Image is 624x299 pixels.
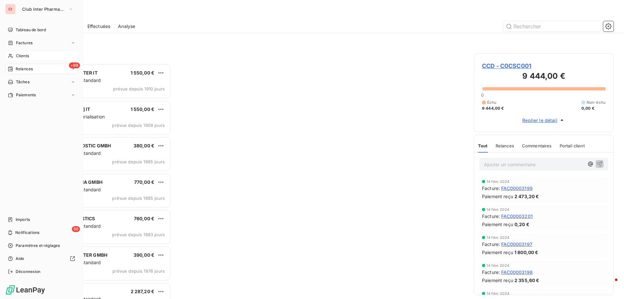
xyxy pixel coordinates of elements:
[503,21,601,32] input: Rechercher
[112,268,165,274] span: prévue depuis 1876 jours
[131,70,155,75] span: 1 550,00 €
[602,277,617,292] iframe: Intercom live chat
[482,213,500,220] span: Facture :
[112,196,165,201] span: prévue depuis 1885 jours
[514,221,529,228] span: 0,20 €
[16,66,33,72] span: Relances
[16,243,60,249] span: Paramètres et réglages
[5,285,45,295] img: Logo LeanPay
[482,105,504,111] span: 9 444,00 €
[501,241,532,248] span: FAC00003197
[16,217,30,223] span: Imports
[482,193,513,200] span: Paiement reçu
[522,143,552,148] span: Commentaires
[16,92,36,98] span: Paiements
[16,256,24,262] span: Aide
[481,92,484,98] span: 0
[112,123,165,128] span: prévue depuis 1909 jours
[482,241,500,248] span: Facture :
[134,252,154,258] span: 390,00 €
[482,61,605,70] span: CCD - C0CSC001
[15,230,39,236] span: Notifications
[487,208,509,211] span: 14 févr. 2024
[31,64,171,299] div: grid
[482,277,513,284] span: Paiement reçu
[5,253,78,264] a: Aide
[581,105,594,111] span: 0,00 €
[487,236,509,239] span: 14 févr. 2024
[520,116,567,124] button: Replier le détail
[113,86,165,91] span: prévue depuis 1910 jours
[482,221,513,228] span: Paiement reçu
[487,264,509,267] span: 14 févr. 2024
[5,4,16,14] div: CI
[487,100,497,105] span: Échu
[587,100,605,105] span: Non-échu
[87,23,110,30] span: Effectuées
[482,70,605,83] h3: 9 444,00 €
[72,226,80,232] span: 50
[482,249,513,256] span: Paiement reçu
[134,216,154,221] span: 760,00 €
[16,53,29,59] span: Clients
[482,269,500,276] span: Facture :
[134,143,154,148] span: 380,00 €
[560,143,585,148] span: Portail client
[131,289,155,294] span: 2 287,20 €
[487,292,509,295] span: 14 févr. 2024
[514,277,539,284] span: 2 355,60 €
[501,269,533,276] span: FAC00003198
[522,117,557,124] span: Replier le détail
[22,7,66,12] span: Club Inter Pharmaceutique
[118,23,135,30] span: Analyse
[16,269,41,275] span: Déconnexion
[16,27,46,33] span: Tableau de bord
[501,213,533,220] span: FAC00003201
[131,106,155,112] span: 1 550,00 €
[16,79,30,85] span: Tâches
[69,62,80,68] span: +99
[514,193,539,200] span: 2 473,20 €
[134,179,154,185] span: 770,00 €
[16,40,32,46] span: Factures
[514,249,539,256] span: 1 800,00 €
[496,143,514,148] span: Relances
[112,232,165,237] span: prévue depuis 1883 jours
[112,159,165,164] span: prévue depuis 1885 jours
[501,185,533,192] span: FAC00003199
[482,185,500,192] span: Facture :
[487,180,509,183] span: 14 févr. 2024
[478,143,488,148] span: Tout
